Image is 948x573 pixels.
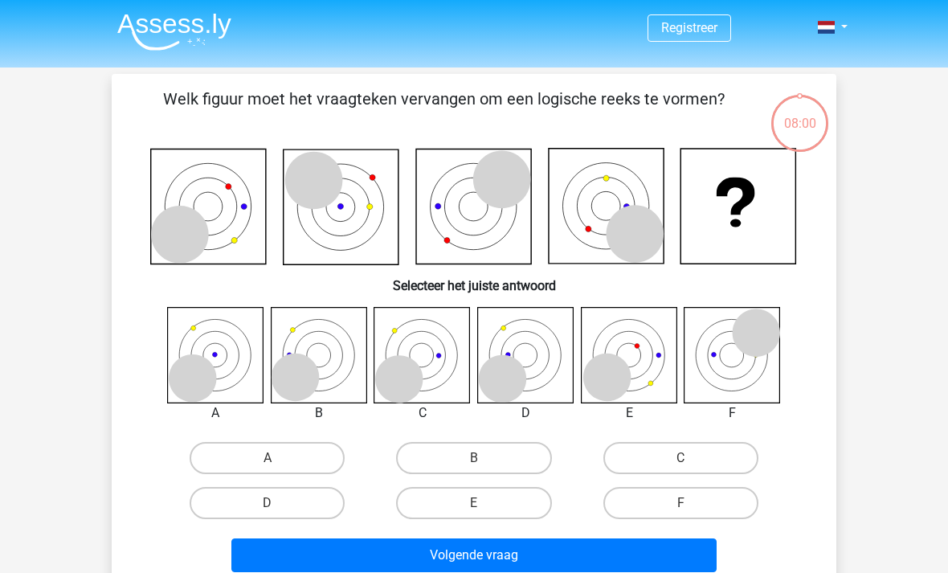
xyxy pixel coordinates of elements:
label: E [396,487,551,519]
label: A [190,442,345,474]
div: B [259,403,380,423]
p: Welk figuur moet het vraagteken vervangen om een logische reeks te vormen? [137,87,750,135]
button: Volgende vraag [231,538,717,572]
img: Assessly [117,13,231,51]
div: E [569,403,690,423]
div: A [155,403,276,423]
label: C [603,442,758,474]
label: F [603,487,758,519]
div: F [672,403,793,423]
div: 08:00 [770,93,830,133]
label: B [396,442,551,474]
a: Registreer [661,20,717,35]
h6: Selecteer het juiste antwoord [137,265,811,293]
label: D [190,487,345,519]
div: C [362,403,483,423]
div: D [465,403,586,423]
